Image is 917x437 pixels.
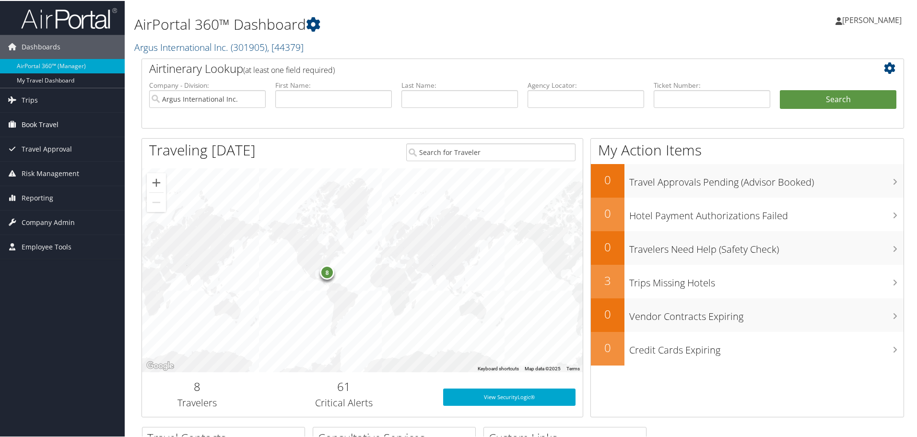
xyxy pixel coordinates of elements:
[259,378,429,394] h2: 61
[149,139,256,159] h1: Traveling [DATE]
[22,210,75,234] span: Company Admin
[22,185,53,209] span: Reporting
[629,304,904,322] h3: Vendor Contracts Expiring
[591,238,624,254] h2: 0
[147,172,166,191] button: Zoom in
[149,378,245,394] h2: 8
[267,40,304,53] span: , [ 44379 ]
[591,331,904,365] a: 0Credit Cards Expiring
[629,338,904,356] h3: Credit Cards Expiring
[591,305,624,321] h2: 0
[443,388,576,405] a: View SecurityLogic®
[149,395,245,409] h3: Travelers
[591,297,904,331] a: 0Vendor Contracts Expiring
[147,192,166,211] button: Zoom out
[134,13,652,34] h1: AirPortal 360™ Dashboard
[22,34,60,58] span: Dashboards
[149,59,833,76] h2: Airtinerary Lookup
[591,339,624,355] h2: 0
[591,272,624,288] h2: 3
[243,64,335,74] span: (at least one field required)
[478,365,519,371] button: Keyboard shortcuts
[591,230,904,264] a: 0Travelers Need Help (Safety Check)
[566,365,580,370] a: Terms (opens in new tab)
[134,40,304,53] a: Argus International Inc.
[144,359,176,371] img: Google
[401,80,518,89] label: Last Name:
[22,87,38,111] span: Trips
[629,203,904,222] h3: Hotel Payment Authorizations Failed
[528,80,644,89] label: Agency Locator:
[654,80,770,89] label: Ticket Number:
[22,161,79,185] span: Risk Management
[591,171,624,187] h2: 0
[591,204,624,221] h2: 0
[835,5,911,34] a: [PERSON_NAME]
[525,365,561,370] span: Map data ©2025
[21,6,117,29] img: airportal-logo.png
[144,359,176,371] a: Open this area in Google Maps (opens a new window)
[22,234,71,258] span: Employee Tools
[780,89,896,108] button: Search
[591,163,904,197] a: 0Travel Approvals Pending (Advisor Booked)
[591,197,904,230] a: 0Hotel Payment Authorizations Failed
[629,237,904,255] h3: Travelers Need Help (Safety Check)
[629,170,904,188] h3: Travel Approvals Pending (Advisor Booked)
[320,264,334,278] div: 8
[231,40,267,53] span: ( 301905 )
[591,264,904,297] a: 3Trips Missing Hotels
[259,395,429,409] h3: Critical Alerts
[629,271,904,289] h3: Trips Missing Hotels
[406,142,576,160] input: Search for Traveler
[842,14,902,24] span: [PERSON_NAME]
[275,80,392,89] label: First Name:
[22,112,59,136] span: Book Travel
[591,139,904,159] h1: My Action Items
[149,80,266,89] label: Company - Division:
[22,136,72,160] span: Travel Approval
